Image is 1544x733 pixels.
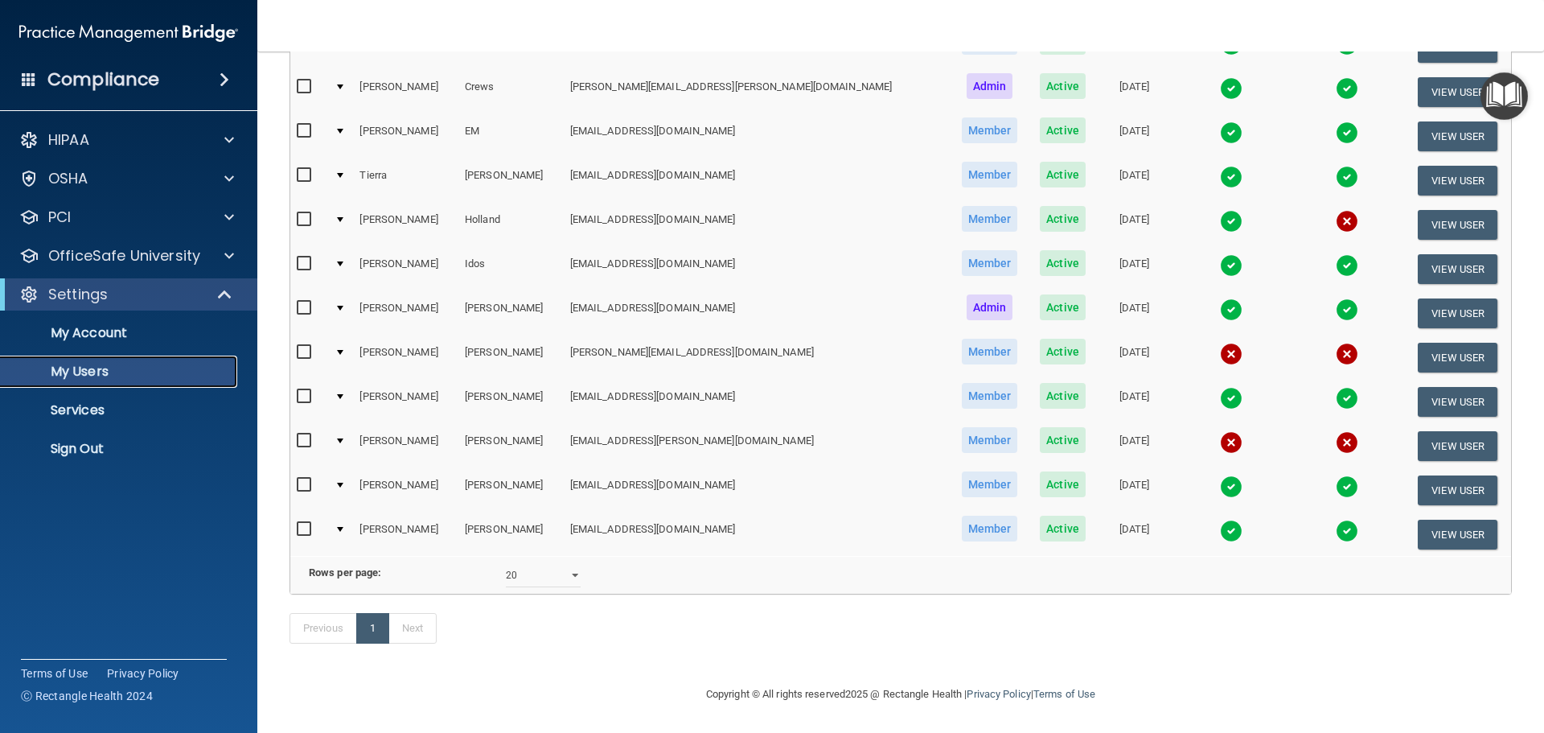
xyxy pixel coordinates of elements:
[962,206,1018,232] span: Member
[564,336,950,380] td: [PERSON_NAME][EMAIL_ADDRESS][DOMAIN_NAME]
[1336,431,1358,454] img: cross.ca9f0e7f.svg
[564,291,950,336] td: [EMAIL_ADDRESS][DOMAIN_NAME]
[47,68,159,91] h4: Compliance
[353,159,458,203] td: Tierra
[962,427,1018,453] span: Member
[1336,387,1358,410] img: tick.e7d51cea.svg
[1096,468,1172,513] td: [DATE]
[19,130,234,150] a: HIPAA
[458,336,564,380] td: [PERSON_NAME]
[1418,387,1497,417] button: View User
[1418,476,1497,505] button: View User
[289,613,357,644] a: Previous
[1040,117,1086,143] span: Active
[458,159,564,203] td: [PERSON_NAME]
[1040,294,1086,320] span: Active
[564,247,950,291] td: [EMAIL_ADDRESS][DOMAIN_NAME]
[1336,77,1358,100] img: tick.e7d51cea.svg
[1418,299,1497,328] button: View User
[1040,472,1086,497] span: Active
[1220,343,1242,365] img: cross.ca9f0e7f.svg
[19,246,234,266] a: OfficeSafe University
[458,203,564,247] td: Holland
[564,159,950,203] td: [EMAIL_ADDRESS][DOMAIN_NAME]
[353,291,458,336] td: [PERSON_NAME]
[1040,73,1086,99] span: Active
[1336,299,1358,321] img: tick.e7d51cea.svg
[21,688,153,704] span: Ⓒ Rectangle Health 2024
[1220,166,1242,188] img: tick.e7d51cea.svg
[1096,247,1172,291] td: [DATE]
[967,294,1013,320] span: Admin
[1220,254,1242,277] img: tick.e7d51cea.svg
[1220,431,1242,454] img: cross.ca9f0e7f.svg
[1220,210,1242,233] img: tick.e7d51cea.svg
[1096,70,1172,114] td: [DATE]
[564,424,950,468] td: [EMAIL_ADDRESS][PERSON_NAME][DOMAIN_NAME]
[607,669,1194,720] div: Copyright © All rights reserved 2025 @ Rectangle Health | |
[353,203,458,247] td: [PERSON_NAME]
[1418,77,1497,107] button: View User
[458,513,564,556] td: [PERSON_NAME]
[967,688,1030,700] a: Privacy Policy
[1266,619,1525,683] iframe: Drift Widget Chat Controller
[564,468,950,513] td: [EMAIL_ADDRESS][DOMAIN_NAME]
[1418,431,1497,461] button: View User
[1096,380,1172,424] td: [DATE]
[309,566,381,579] b: Rows per page:
[353,336,458,380] td: [PERSON_NAME]
[458,424,564,468] td: [PERSON_NAME]
[1336,476,1358,498] img: tick.e7d51cea.svg
[1040,427,1086,453] span: Active
[1096,159,1172,203] td: [DATE]
[1220,299,1242,321] img: tick.e7d51cea.svg
[10,364,230,380] p: My Users
[564,380,950,424] td: [EMAIL_ADDRESS][DOMAIN_NAME]
[1220,520,1242,542] img: tick.e7d51cea.svg
[564,70,950,114] td: [PERSON_NAME][EMAIL_ADDRESS][PERSON_NAME][DOMAIN_NAME]
[48,169,88,188] p: OSHA
[10,325,230,341] p: My Account
[21,665,88,682] a: Terms of Use
[353,380,458,424] td: [PERSON_NAME]
[1418,210,1497,240] button: View User
[1480,72,1528,120] button: Open Resource Center
[962,516,1018,542] span: Member
[564,114,950,159] td: [EMAIL_ADDRESS][DOMAIN_NAME]
[10,402,230,418] p: Services
[1336,166,1358,188] img: tick.e7d51cea.svg
[962,383,1018,409] span: Member
[388,613,437,644] a: Next
[1040,516,1086,542] span: Active
[962,472,1018,497] span: Member
[1033,688,1095,700] a: Terms of Use
[1220,77,1242,100] img: tick.e7d51cea.svg
[19,17,238,49] img: PMB logo
[19,169,234,188] a: OSHA
[1040,339,1086,364] span: Active
[564,513,950,556] td: [EMAIL_ADDRESS][DOMAIN_NAME]
[353,513,458,556] td: [PERSON_NAME]
[353,468,458,513] td: [PERSON_NAME]
[10,441,230,457] p: Sign Out
[48,130,89,150] p: HIPAA
[19,285,233,304] a: Settings
[1336,210,1358,233] img: cross.ca9f0e7f.svg
[458,380,564,424] td: [PERSON_NAME]
[1096,114,1172,159] td: [DATE]
[458,114,564,159] td: EM
[1336,520,1358,542] img: tick.e7d51cea.svg
[1418,343,1497,373] button: View User
[353,424,458,468] td: [PERSON_NAME]
[1336,343,1358,365] img: cross.ca9f0e7f.svg
[1220,476,1242,498] img: tick.e7d51cea.svg
[962,250,1018,276] span: Member
[458,291,564,336] td: [PERSON_NAME]
[458,70,564,114] td: Crews
[1220,121,1242,144] img: tick.e7d51cea.svg
[48,285,108,304] p: Settings
[1336,254,1358,277] img: tick.e7d51cea.svg
[353,70,458,114] td: [PERSON_NAME]
[1096,291,1172,336] td: [DATE]
[356,613,389,644] a: 1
